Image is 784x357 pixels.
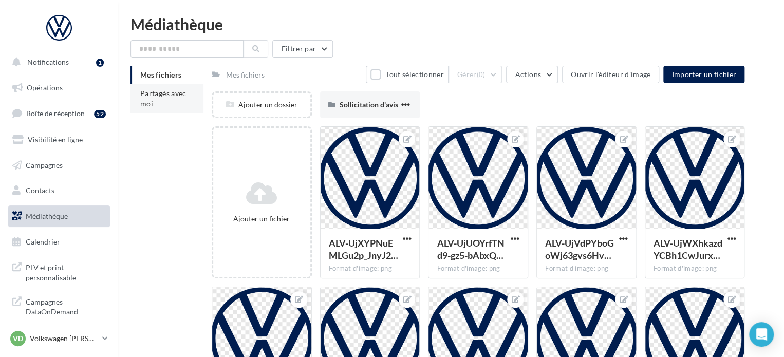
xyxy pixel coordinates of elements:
div: Ajouter un dossier [213,100,310,110]
span: Contacts [26,186,54,195]
a: Médiathèque [6,205,112,227]
button: Gérer(0) [449,66,502,83]
span: Notifications [27,58,69,66]
span: Actions [515,70,540,79]
span: Opérations [27,83,63,92]
a: Campagnes DataOnDemand [6,291,112,321]
div: Format d'image: png [329,264,412,273]
span: (0) [477,70,486,79]
a: Visibilité en ligne [6,129,112,151]
span: PLV et print personnalisable [26,260,106,283]
button: Filtrer par [272,40,333,58]
span: Calendrier [26,237,60,246]
div: Format d'image: png [437,264,519,273]
a: PLV et print personnalisable [6,256,112,287]
span: Mes fichiers [140,70,181,79]
a: Opérations [6,77,112,99]
span: Partagés avec moi [140,89,186,108]
span: ALV-UjVdPYboGoWj63gvs6HveSNK8bfQXyPlZbX_shwEDzRNAwjXGYqZ [545,237,614,261]
button: Actions [506,66,557,83]
a: Boîte de réception52 [6,102,112,124]
button: Ouvrir l'éditeur d'image [562,66,659,83]
span: Campagnes [26,160,63,169]
span: Importer un fichier [671,70,736,79]
a: VD Volkswagen [PERSON_NAME] [8,329,110,348]
span: Médiathèque [26,212,68,220]
div: Format d'image: png [545,264,628,273]
span: VD [13,333,23,344]
span: ALV-UjWXhkazdYCBh1CwJurx6JT4EDI_xgqOO0y0zj8e8Qkw1v2F6Ora [654,237,722,261]
p: Volkswagen [PERSON_NAME] [30,333,98,344]
span: ALV-UjUOYrfTNd9-gz5-bAbxQr2SM43zLwu80pJuBQExjUpmH69yh9DI [437,237,504,261]
div: Format d'image: png [654,264,736,273]
div: Ajouter un fichier [217,214,306,224]
div: 1 [96,59,104,67]
div: 52 [94,110,106,118]
a: Calendrier [6,231,112,253]
button: Notifications 1 [6,51,108,73]
span: Boîte de réception [26,109,85,118]
div: Mes fichiers [226,70,265,80]
span: Campagnes DataOnDemand [26,295,106,317]
button: Tout sélectionner [366,66,448,83]
span: ALV-UjXYPNuEMLGu2p_JnyJ2zqJUhbP9xrOlincXyIah8S3BX6M9rwBN [329,237,398,261]
span: Sollicitation d'avis [340,100,398,109]
div: Médiathèque [130,16,772,32]
div: Open Intercom Messenger [749,322,774,347]
a: Campagnes [6,155,112,176]
button: Importer un fichier [663,66,744,83]
span: Visibilité en ligne [28,135,83,144]
a: Contacts [6,180,112,201]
